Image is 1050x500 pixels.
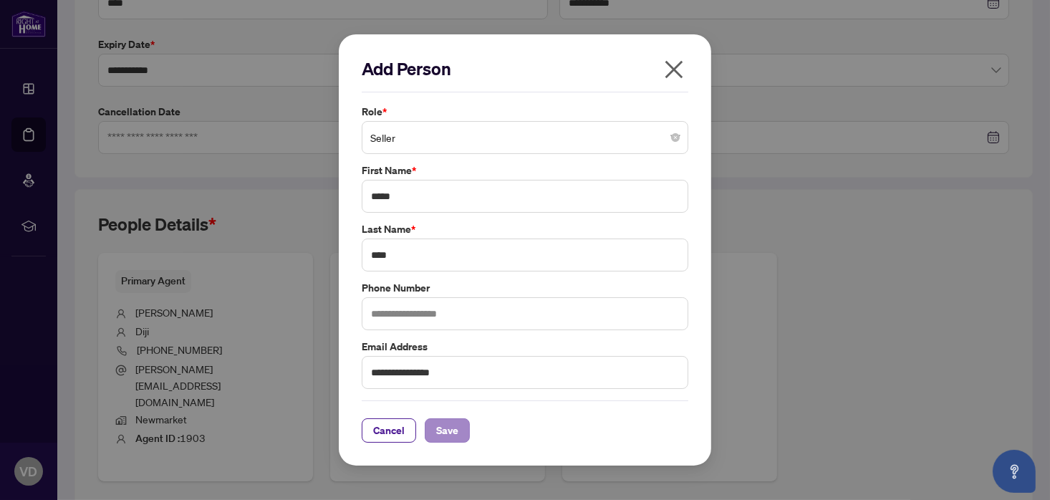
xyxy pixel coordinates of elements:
label: First Name [362,163,688,178]
span: Seller [370,124,680,151]
button: Cancel [362,418,416,443]
label: Phone Number [362,280,688,296]
h2: Add Person [362,57,688,80]
button: Save [425,418,470,443]
label: Role [362,104,688,120]
button: Open asap [993,450,1036,493]
span: Cancel [373,419,405,442]
span: close-circle [671,133,680,142]
label: Last Name [362,221,688,237]
span: Save [436,419,458,442]
label: Email Address [362,339,688,355]
span: close [663,58,685,81]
